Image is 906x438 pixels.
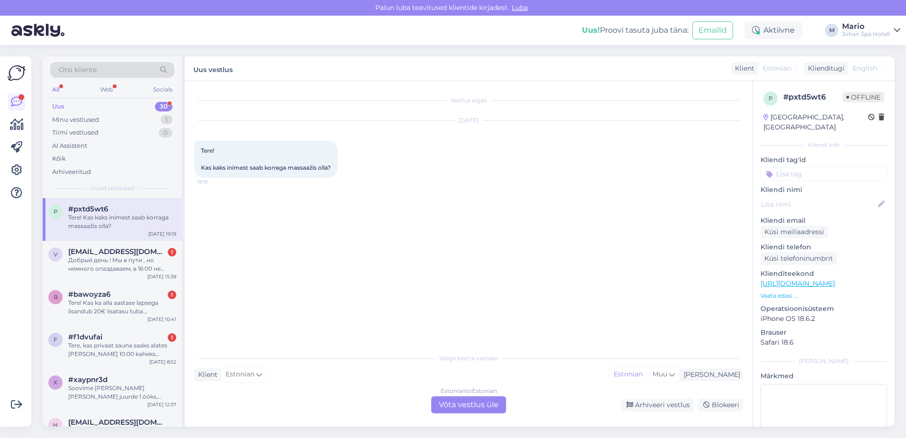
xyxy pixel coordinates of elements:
[582,25,689,36] div: Proovi tasuta juba täna:
[825,24,838,37] div: M
[147,316,176,323] div: [DATE] 10:41
[680,370,740,380] div: [PERSON_NAME]
[68,418,167,427] span: hannusanneli@gmail.com
[68,375,108,384] span: #xaypnr3d
[197,178,233,185] span: 19:19
[8,64,26,82] img: Askly Logo
[842,23,900,38] a: MarioJohan Spa Hotell
[652,370,667,378] span: Muu
[50,83,61,96] div: All
[804,64,844,73] div: Klienditugi
[91,184,135,192] span: Uued vestlused
[194,116,743,125] div: [DATE]
[168,248,176,256] div: 1
[761,226,828,238] div: Küsi meiliaadressi
[761,328,887,338] p: Brauser
[54,336,57,343] span: f
[68,341,176,358] div: Tere, kas privaat sauna saaks alates [PERSON_NAME] 10:00 kaheks tunniks?
[761,292,887,300] p: Vaata edasi ...
[52,115,99,125] div: Minu vestlused
[53,421,58,429] span: h
[159,128,172,137] div: 0
[621,399,694,411] div: Arhiveeri vestlus
[54,379,57,386] span: x
[761,216,887,226] p: Kliendi email
[509,3,531,12] span: Luba
[761,155,887,165] p: Kliendi tag'id
[609,367,647,382] div: Estonian
[52,154,66,164] div: Kõik
[68,333,102,341] span: #f1dvufai
[68,205,108,213] span: #pxtd5wt6
[761,242,887,252] p: Kliendi telefon
[843,92,884,102] span: Offline
[201,147,331,171] span: Tere! Kas kaks inimest saab korraga massaažis olla?
[692,21,733,39] button: Emailid
[731,64,754,73] div: Klient
[68,213,176,230] div: Tere! Kas kaks inimest saab korraga massaažis olla?
[194,370,217,380] div: Klient
[761,252,837,265] div: Küsi telefoninumbrit
[194,96,743,105] div: Vestlus algas
[761,371,887,381] p: Märkmed
[68,256,176,273] div: Добрый день ! Мы в пути , но немного опаздаваем, в 16:00 не успеем. С уважением [PERSON_NAME] [PH...
[698,399,743,411] div: Blokeeri
[441,387,497,395] div: Estonian to Estonian
[68,247,167,256] span: vladocek@inbox.lv
[582,26,600,35] b: Uus!
[54,208,58,215] span: p
[68,299,176,316] div: Tere! Kas ka alla aastase lapsega lisandub 20€ lisatasu tuba broneerides?
[98,83,115,96] div: Web
[761,279,835,288] a: [URL][DOMAIN_NAME]
[168,291,176,299] div: 1
[842,23,890,30] div: Mario
[147,401,176,408] div: [DATE] 12:37
[763,112,868,132] div: [GEOGRAPHIC_DATA], [GEOGRAPHIC_DATA]
[193,62,233,75] label: Uus vestlus
[431,396,506,413] div: Võta vestlus üle
[761,167,887,181] input: Lisa tag
[149,358,176,365] div: [DATE] 8:52
[168,333,176,342] div: 1
[842,30,890,38] div: Johan Spa Hotell
[761,338,887,347] p: Safari 18.6
[761,141,887,149] div: Kliendi info
[148,230,176,237] div: [DATE] 19:19
[52,167,91,177] div: Arhiveeritud
[194,354,743,363] div: Valige keel ja vastake
[52,128,99,137] div: Tiimi vestlused
[769,95,773,102] span: p
[155,102,172,111] div: 30
[68,290,110,299] span: #bawoyza6
[54,251,57,258] span: v
[761,314,887,324] p: iPhone OS 18.6.2
[59,65,97,75] span: Otsi kliente
[151,83,174,96] div: Socials
[852,64,877,73] span: English
[68,384,176,401] div: Soovime [PERSON_NAME] [PERSON_NAME] juurde 1 ööks, kasutada ka spa mõnusid
[226,369,254,380] span: Estonian
[52,141,87,151] div: AI Assistent
[54,293,58,301] span: b
[761,357,887,365] div: [PERSON_NAME]
[783,91,843,103] div: # pxtd5wt6
[762,64,791,73] span: Estonian
[161,115,172,125] div: 1
[761,185,887,195] p: Kliendi nimi
[147,273,176,280] div: [DATE] 15:38
[761,269,887,279] p: Klienditeekond
[744,22,802,39] div: Aktiivne
[52,102,64,111] div: Uus
[761,199,876,210] input: Lisa nimi
[761,304,887,314] p: Operatsioonisüsteem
